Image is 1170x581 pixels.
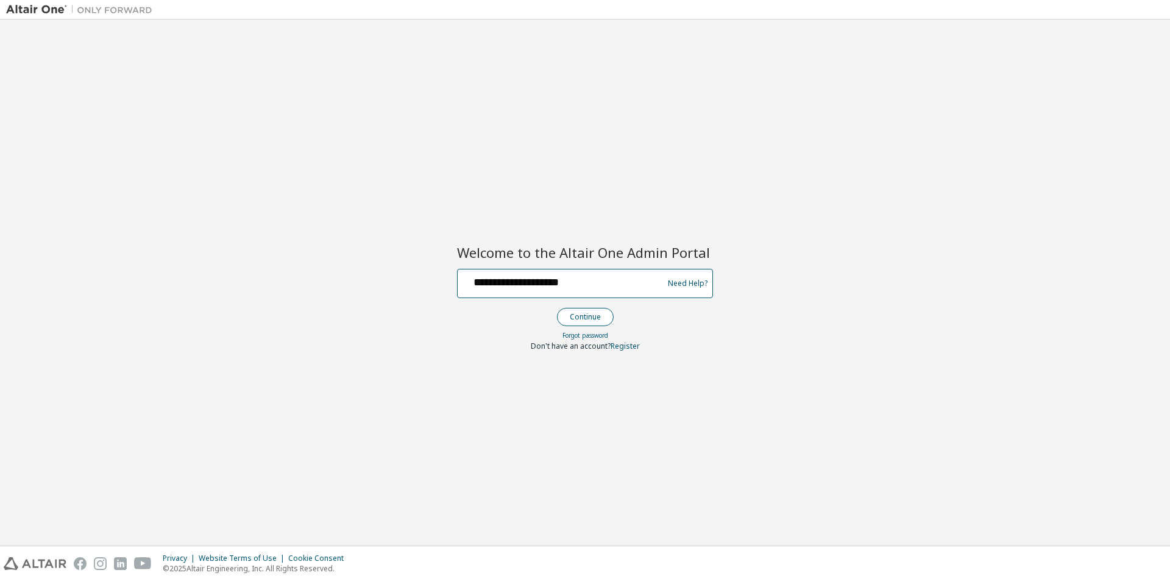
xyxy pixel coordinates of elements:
[288,554,351,563] div: Cookie Consent
[531,341,611,351] span: Don't have an account?
[199,554,288,563] div: Website Terms of Use
[562,331,608,340] a: Forgot password
[163,563,351,574] p: © 2025 Altair Engineering, Inc. All Rights Reserved.
[6,4,158,16] img: Altair One
[611,341,640,351] a: Register
[457,244,713,261] h2: Welcome to the Altair One Admin Portal
[114,557,127,570] img: linkedin.svg
[4,557,66,570] img: altair_logo.svg
[94,557,107,570] img: instagram.svg
[163,554,199,563] div: Privacy
[557,308,614,326] button: Continue
[134,557,152,570] img: youtube.svg
[74,557,87,570] img: facebook.svg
